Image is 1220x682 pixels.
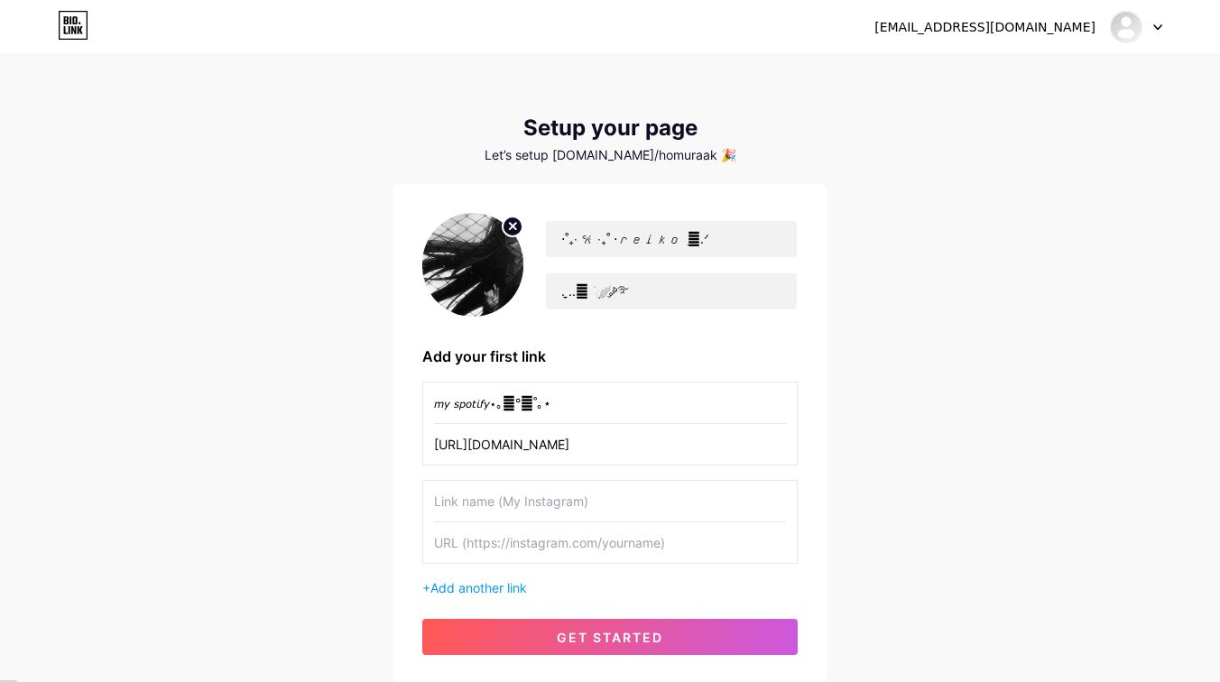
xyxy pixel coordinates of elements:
[422,213,523,317] img: profile pic
[393,115,827,141] div: Setup your page
[434,481,786,521] input: Link name (My Instagram)
[422,619,798,655] button: get started
[546,273,797,309] input: bio
[874,18,1095,37] div: [EMAIL_ADDRESS][DOMAIN_NAME]
[546,221,797,257] input: Your name
[1109,10,1143,44] img: Homura Akemi
[434,522,786,563] input: URL (https://instagram.com/yourname)
[434,382,786,423] input: Link name (My Instagram)
[434,424,786,465] input: URL (https://instagram.com/yourname)
[430,580,527,595] span: Add another link
[422,346,798,367] div: Add your first link
[393,148,827,162] div: Let’s setup [DOMAIN_NAME]/homuraak 🎉
[557,630,663,645] span: get started
[422,578,798,597] div: +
